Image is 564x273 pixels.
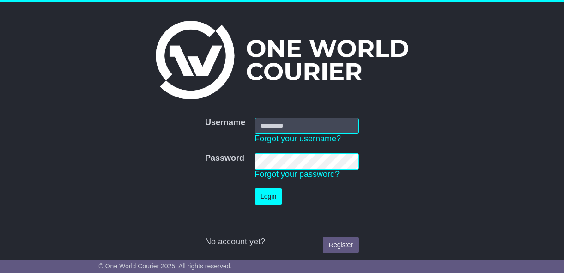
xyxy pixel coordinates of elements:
[205,153,244,164] label: Password
[205,237,359,247] div: No account yet?
[156,21,408,99] img: One World
[255,170,340,179] a: Forgot your password?
[323,237,359,253] a: Register
[255,188,282,205] button: Login
[205,118,245,128] label: Username
[255,134,341,143] a: Forgot your username?
[99,262,232,270] span: © One World Courier 2025. All rights reserved.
